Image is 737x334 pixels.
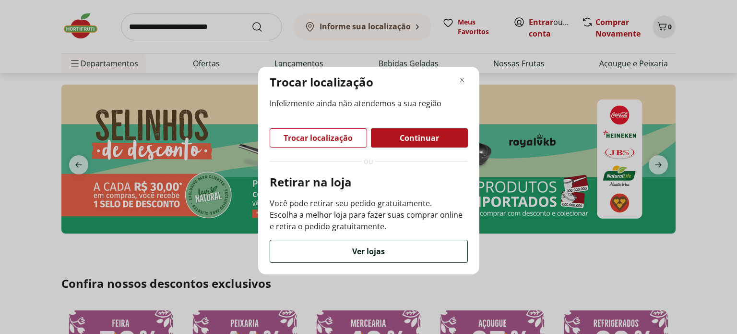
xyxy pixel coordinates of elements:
[364,155,373,167] span: ou
[258,67,479,274] div: Modal de regionalização
[270,128,367,148] button: Trocar localização
[284,134,353,142] span: Trocar localização
[371,128,468,148] button: Continuar
[270,74,373,90] p: Trocar localização
[352,247,385,255] span: Ver lojas
[400,134,439,142] span: Continuar
[270,98,468,109] span: Infelizmente ainda não atendemos a sua região
[270,198,468,232] p: Você pode retirar seu pedido gratuitamente. Escolha a melhor loja para fazer suas comprar online ...
[270,240,468,263] button: Ver lojas
[456,74,468,86] button: Fechar modal de regionalização
[270,174,468,190] p: Retirar na loja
